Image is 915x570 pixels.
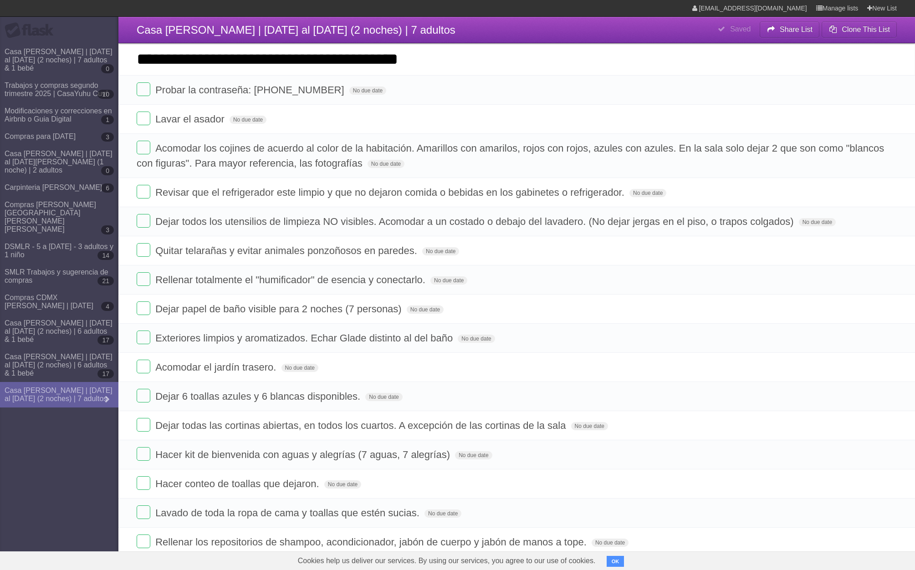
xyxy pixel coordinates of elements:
span: Quitar telarañas y evitar animales ponzoñosos en paredes. [155,245,419,256]
b: Clone This List [842,25,890,33]
b: 14 [97,251,114,260]
b: 17 [97,369,114,378]
b: 3 [101,132,114,142]
div: Flask [5,22,59,39]
b: 0 [101,166,114,175]
span: No due date [324,480,361,489]
span: No due date [430,276,467,285]
label: Done [137,447,150,461]
label: Done [137,301,150,315]
span: No due date [629,189,666,197]
label: Done [137,360,150,373]
span: Hacer kit de bienvenida con aguas y alegrías (7 aguas, 7 alegrías) [155,449,452,460]
span: No due date [281,364,318,372]
span: Rellenar totalmente el "humificador" de esencia y conectarlo. [155,274,428,285]
label: Done [137,534,150,548]
b: 21 [97,276,114,285]
label: Done [137,82,150,96]
label: Done [137,141,150,154]
label: Done [137,214,150,228]
span: Acomodar el jardín trasero. [155,361,278,373]
label: Done [137,389,150,402]
label: Done [137,272,150,286]
label: Done [137,243,150,257]
span: Lavar el asador [155,113,227,125]
label: Done [137,505,150,519]
span: Lavado de toda la ropa de cama y toallas que estén sucias. [155,507,422,519]
span: Probar la contraseña: [PHONE_NUMBER] [155,84,347,96]
span: No due date [230,116,266,124]
span: Casa [PERSON_NAME] | [DATE] al [DATE] (2 noches) | 7 adultos [137,24,455,36]
span: Dejar todas las cortinas abiertas, en todos los cuartos. A excepción de las cortinas de la sala [155,420,568,431]
span: No due date [458,335,495,343]
b: 4 [101,302,114,311]
label: Done [137,476,150,490]
span: No due date [365,393,402,401]
b: 10 [97,90,114,99]
b: Share List [780,25,813,33]
span: No due date [571,422,608,430]
span: Revisar que el refrigerador este limpio y que no dejaron comida o bebidas en los gabinetes o refr... [155,187,627,198]
label: Done [137,185,150,198]
span: Dejar 6 toallas azules y 6 blancas disponibles. [155,391,363,402]
span: No due date [368,160,404,168]
b: 3 [101,225,114,234]
span: No due date [422,247,459,255]
label: Done [137,112,150,125]
b: 17 [97,336,114,345]
button: OK [607,556,624,567]
button: Clone This List [822,21,897,38]
b: 1 [101,115,114,124]
b: 0 [101,64,114,73]
span: Rellenar los repositorios de shampoo, acondicionador, jabón de cuerpo y jabón de manos a tope. [155,536,589,548]
span: No due date [424,509,461,518]
label: Done [137,418,150,432]
span: Hacer conteo de toallas que dejaron. [155,478,322,489]
button: Share List [760,21,820,38]
span: Cookies help us deliver our services. By using our services, you agree to our use of cookies. [289,552,605,570]
span: Exteriores limpios y aromatizados. Echar Glade distinto al del baño [155,332,455,344]
b: 6 [101,183,114,193]
span: Dejar todos los utensilios de limpieza NO visibles. Acomodar a un costado o debajo del lavadero. ... [155,216,796,227]
span: Acomodar los cojines de acuerdo al color de la habitación. Amarillos con amarilos, rojos con rojo... [137,142,884,169]
span: No due date [455,451,492,459]
span: No due date [799,218,836,226]
span: No due date [592,539,629,547]
span: No due date [407,305,444,314]
b: Saved [730,25,751,33]
label: Done [137,331,150,344]
span: No due date [349,87,386,95]
span: Dejar papel de baño visible para 2 noches (7 personas) [155,303,404,315]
